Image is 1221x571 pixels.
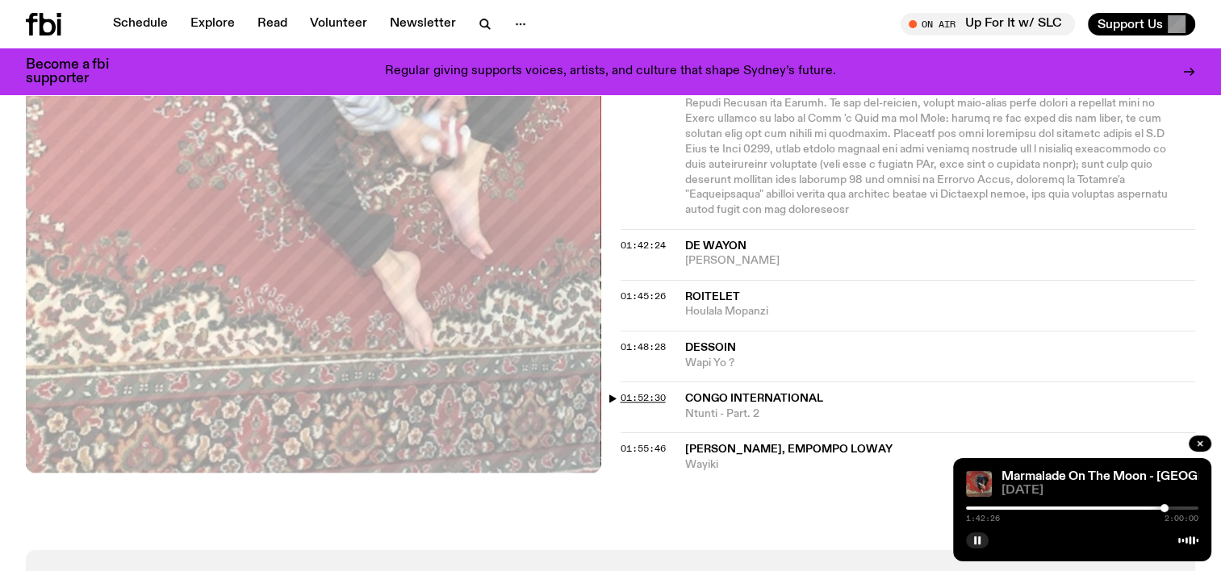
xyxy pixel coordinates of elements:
p: Regular giving supports voices, artists, and culture that shape Sydney’s future. [385,65,836,79]
a: Read [248,13,297,35]
span: [PERSON_NAME] [685,253,1196,269]
span: 01:55:46 [621,442,666,455]
span: Wayiki [685,457,1196,473]
button: Support Us [1088,13,1195,35]
button: 01:45:26 [621,292,666,301]
span: Dessoin [685,342,736,353]
span: Houlala Mopanzi [685,304,1196,319]
span: 01:52:30 [621,391,666,404]
span: 2:00:00 [1165,515,1198,523]
button: 01:52:30 [621,394,666,402]
span: De Wayon [685,240,746,252]
button: 01:55:46 [621,444,666,453]
span: [DATE] [1001,485,1198,497]
span: Congo International [685,393,823,404]
span: 01:42:24 [621,239,666,252]
span: Wapi Yo ? [685,356,1196,371]
span: 1:42:26 [966,515,1000,523]
span: 01:45:26 [621,290,666,302]
a: Explore [181,13,245,35]
span: Support Us [1098,17,1163,31]
button: On AirUp For It w/ SLC [901,13,1075,35]
span: 01:48:28 [621,340,666,353]
button: 01:42:24 [621,241,666,250]
button: 01:48:28 [621,343,666,352]
h3: Become a fbi supporter [26,58,129,85]
a: Schedule [103,13,178,35]
span: [PERSON_NAME], Empompo Loway [685,444,893,455]
span: Roitelet [685,291,740,302]
a: Newsletter [380,13,466,35]
span: Ntunti - Part. 2 [685,406,1196,422]
img: Tommy - Persian Rug [966,471,992,497]
a: Volunteer [300,13,377,35]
